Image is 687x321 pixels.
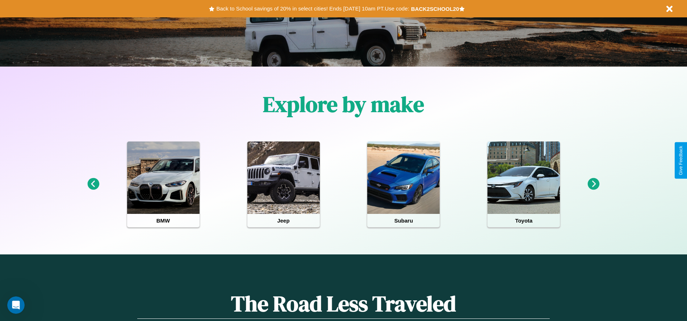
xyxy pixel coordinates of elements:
[137,289,549,319] h1: The Road Less Traveled
[367,214,440,227] h4: Subaru
[214,4,411,14] button: Back to School savings of 20% in select cities! Ends [DATE] 10am PT.Use code:
[247,214,320,227] h4: Jeep
[7,296,25,314] iframe: Intercom live chat
[487,214,560,227] h4: Toyota
[678,146,683,175] div: Give Feedback
[263,89,424,119] h1: Explore by make
[411,6,459,12] b: BACK2SCHOOL20
[127,214,200,227] h4: BMW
